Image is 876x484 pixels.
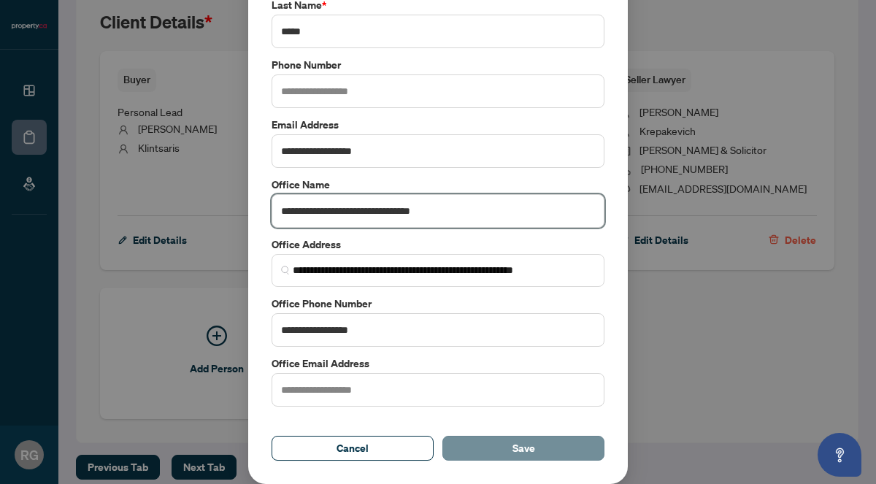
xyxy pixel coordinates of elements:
button: Save [442,436,604,461]
span: Cancel [337,437,369,460]
label: Office Email Address [272,356,604,372]
img: search_icon [281,266,290,274]
span: Save [512,437,535,460]
button: Open asap [818,433,861,477]
label: Office Address [272,237,604,253]
button: Cancel [272,436,434,461]
label: Email Address [272,117,604,133]
label: Phone Number [272,57,604,73]
label: Office Name [272,177,604,193]
label: Office Phone Number [272,296,604,312]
